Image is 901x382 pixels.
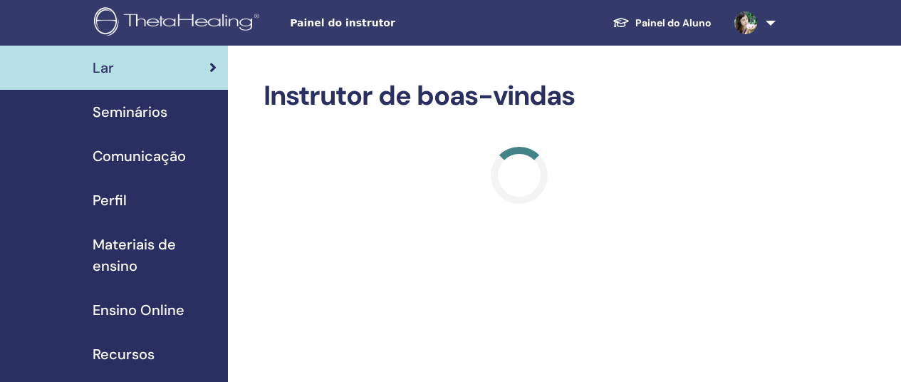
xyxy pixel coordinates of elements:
span: Perfil [93,190,127,211]
a: Painel do Aluno [601,10,723,36]
span: Materiais de ensino [93,234,217,277]
img: default.jpg [734,11,757,34]
h2: Instrutor de boas-vindas [264,80,776,113]
span: Ensino Online [93,299,184,321]
span: Lar [93,57,114,78]
span: Recursos [93,344,155,365]
img: logo.png [94,7,264,39]
span: Comunicação [93,145,186,167]
span: Seminários [93,101,167,123]
img: graduation-cap-white.svg [613,16,630,29]
span: Painel do instrutor [290,16,504,31]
